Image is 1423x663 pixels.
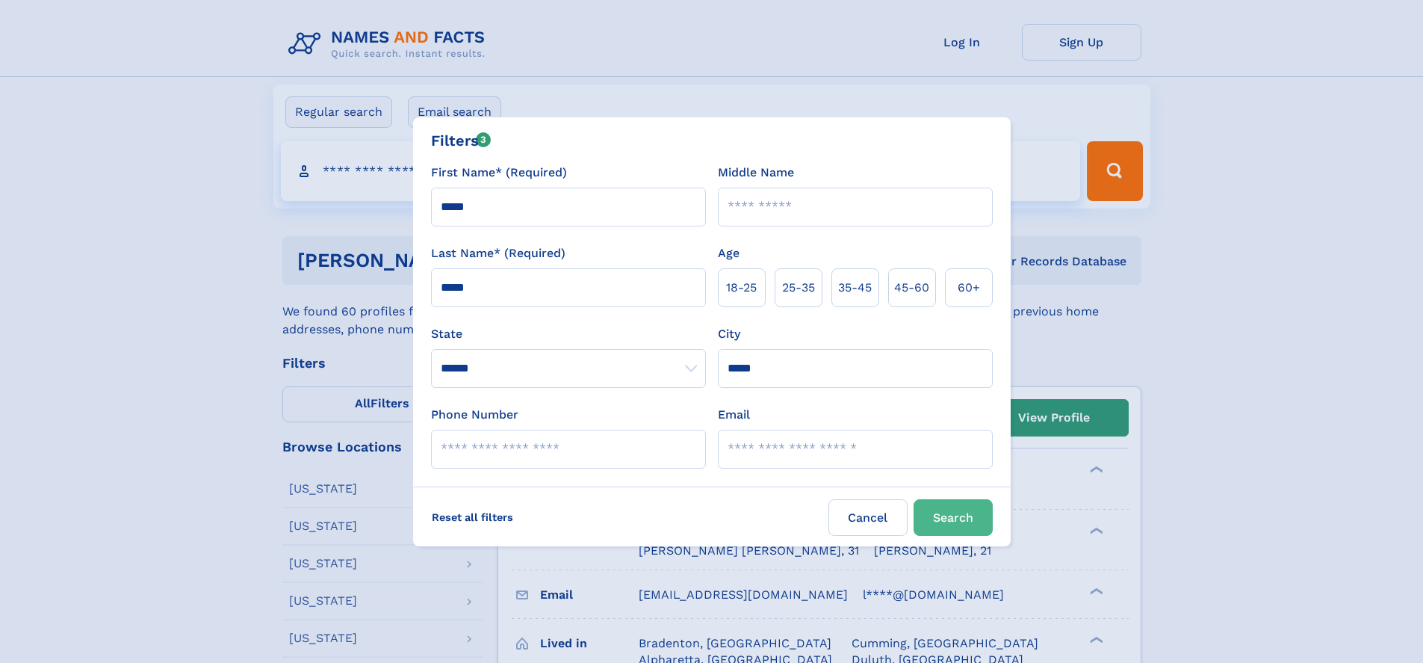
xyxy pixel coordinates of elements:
[431,406,518,424] label: Phone Number
[431,325,706,343] label: State
[828,499,908,536] label: Cancel
[718,325,740,343] label: City
[958,279,980,297] span: 60+
[726,279,757,297] span: 18‑25
[894,279,929,297] span: 45‑60
[718,164,794,182] label: Middle Name
[431,129,492,152] div: Filters
[422,499,523,535] label: Reset all filters
[718,244,740,262] label: Age
[782,279,815,297] span: 25‑35
[914,499,993,536] button: Search
[838,279,872,297] span: 35‑45
[718,406,750,424] label: Email
[431,244,565,262] label: Last Name* (Required)
[431,164,567,182] label: First Name* (Required)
